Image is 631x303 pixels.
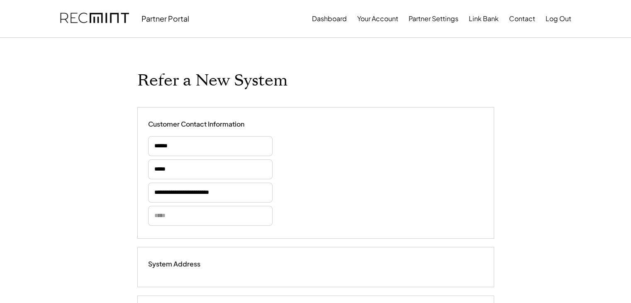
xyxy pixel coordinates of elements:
button: Partner Settings [409,10,458,27]
img: recmint-logotype%403x.png [60,5,129,33]
div: Partner Portal [141,14,189,23]
button: Contact [509,10,535,27]
div: System Address [148,260,231,269]
button: Link Bank [469,10,499,27]
button: Dashboard [312,10,347,27]
h1: Refer a New System [137,71,287,90]
div: Customer Contact Information [148,120,244,129]
button: Your Account [357,10,398,27]
button: Log Out [546,10,571,27]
